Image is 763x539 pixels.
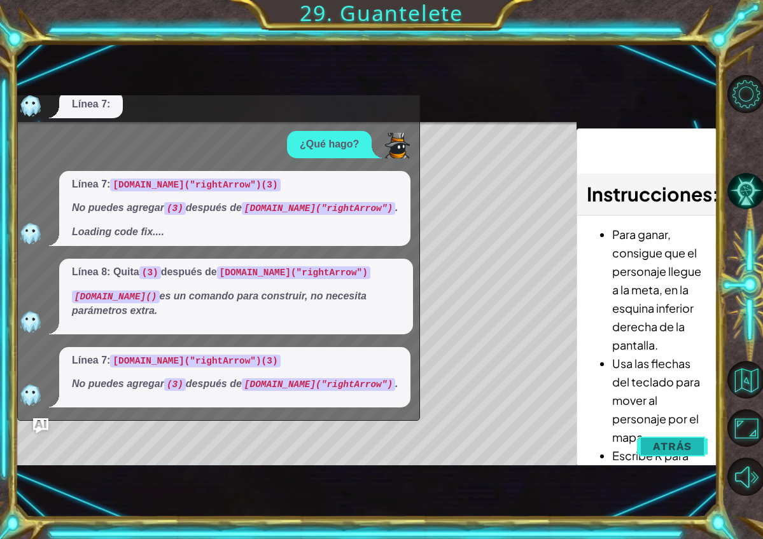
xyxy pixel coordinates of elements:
[653,440,692,453] span: Atrás
[72,177,398,192] p: Línea 7:
[110,179,280,191] code: [DOMAIN_NAME]("rightArrow")(3)
[72,97,110,112] p: Línea 7:
[612,446,707,483] li: Escribe R para reiniciar el juego.
[18,309,43,334] img: AI
[242,378,395,391] code: [DOMAIN_NAME]("rightArrow")
[164,378,186,391] code: (3)
[18,93,43,118] img: AI
[587,180,707,208] h3: :
[72,290,367,316] em: es un comando para construir, no necesita parámetros extra.
[72,290,160,303] code: [DOMAIN_NAME]()
[72,265,400,280] p: Línea 8: Quita después de
[242,202,395,215] code: [DOMAIN_NAME]("rightArrow")
[72,226,164,237] em: Loading code fix....
[300,137,359,152] p: ¿Qué hago?
[217,266,370,279] code: [DOMAIN_NAME]("rightArrow")
[18,382,43,407] img: AI
[18,221,43,246] img: AI
[384,133,410,158] img: Player
[729,355,763,404] a: Volver al mapa
[164,202,186,215] code: (3)
[587,182,712,206] span: Instrucciones
[72,378,398,389] em: No puedes agregar después de .
[72,353,398,368] p: Línea 7:
[637,433,708,459] button: Atrás
[33,418,48,433] button: Ask AI
[110,355,280,367] code: [DOMAIN_NAME]("rightArrow")(3)
[72,202,398,213] em: No puedes agregar después de .
[612,354,707,446] li: Usa las flechas del teclado para mover al personaje por el mapa.
[612,225,707,354] li: Para ganar, consigue que el personaje llegue a la meta, en la esquina inferior derecha de la pant...
[139,266,161,279] code: (3)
